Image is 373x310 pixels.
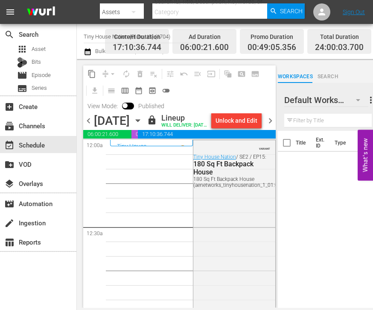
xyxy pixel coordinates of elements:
[358,130,373,180] button: Open Feedback Widget
[118,84,132,97] span: Week Calendar View
[4,179,15,189] span: Overlays
[32,71,51,80] span: Episode
[248,31,296,43] div: Promo Duration
[17,57,27,68] div: Bits
[4,140,15,151] span: Schedule
[4,218,15,228] span: Ingestion
[280,3,303,19] span: Search
[162,86,170,95] span: toggle_off
[191,67,204,81] span: Fill episodes with ad slates
[161,123,208,128] div: WILL DELIVER: [DATE] 4a (local)
[193,176,273,188] div: 180 Sq Ft Backpack House (aenetworks_tinyhousenation_1_01:00:00)
[160,65,177,82] span: Customize Events
[122,103,128,109] span: Toggle to switch from Published to Draft view.
[117,143,157,156] a: Tiny House Nation
[134,103,169,109] span: Published
[147,115,157,125] span: lock
[235,67,248,81] span: Create Search Block
[146,84,159,97] span: View Backup
[329,131,353,155] th: Type
[113,43,161,53] span: 17:10:36.744
[147,67,160,81] span: Clear Lineup
[99,67,119,81] span: Remove Gaps & Overlaps
[94,114,130,128] div: [DATE]
[248,43,296,53] span: 00:49:05.356
[313,72,343,81] span: Search
[20,2,61,22] img: ans4CAIJ8jUAAAAAAAAAAAAAAAAAAAAAAAAgQb4GAAAAAAAAAAAAAAAAAAAAAAAAJMjXAAAAAAAAAAAAAAAAAAAAAAAAgAT5G...
[94,48,168,54] span: Bulk Remove Gaps & Overlaps
[4,30,15,40] span: Search
[32,45,46,53] span: Asset
[265,115,276,126] span: chevron_right
[121,86,129,95] span: calendar_view_week_outlined
[17,70,27,80] span: Episode
[315,43,364,53] span: 24:00:03.700
[87,70,96,78] span: content_copy
[193,154,236,160] a: Tiny House Nation
[131,130,138,139] span: 00:49:05.356
[4,102,15,112] span: Create
[119,67,133,81] span: Loop Content
[83,115,94,126] span: chevron_left
[4,237,15,248] span: Reports
[267,3,305,19] button: Search
[133,67,147,81] span: Select an event to delete
[17,83,27,94] span: Series
[193,154,273,188] div: / SE2 / EP15:
[296,131,311,155] th: Title
[248,67,262,81] span: Create Series Block
[211,113,262,128] button: Unlock and Edit
[311,131,329,155] th: Ext. ID
[180,31,229,43] div: Ad Duration
[216,113,257,128] div: Unlock and Edit
[259,143,270,150] span: VARIANT
[180,43,229,53] span: 06:00:21.600
[102,82,118,99] span: Day Calendar View
[148,86,157,95] span: preview_outlined
[32,84,47,92] span: Series
[284,88,368,112] div: Default Workspace
[138,130,276,139] span: 17:10:36.744
[134,86,143,95] span: date_range_outlined
[4,199,15,209] span: Automation
[32,58,41,66] span: Bits
[177,67,191,81] span: Revert to Primary Episode
[83,130,131,139] span: 06:00:21.600
[161,113,208,123] div: Lineup
[4,159,15,170] span: VOD
[17,44,27,54] span: Asset
[343,9,365,15] a: Sign Out
[4,121,15,131] span: Channels
[278,72,313,81] span: Workspaces
[5,7,15,17] span: menu
[132,84,146,97] span: Month Calendar View
[193,160,273,176] div: 180 Sq Ft Backpack House
[315,31,364,43] div: Total Duration
[83,103,122,109] span: View Mode:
